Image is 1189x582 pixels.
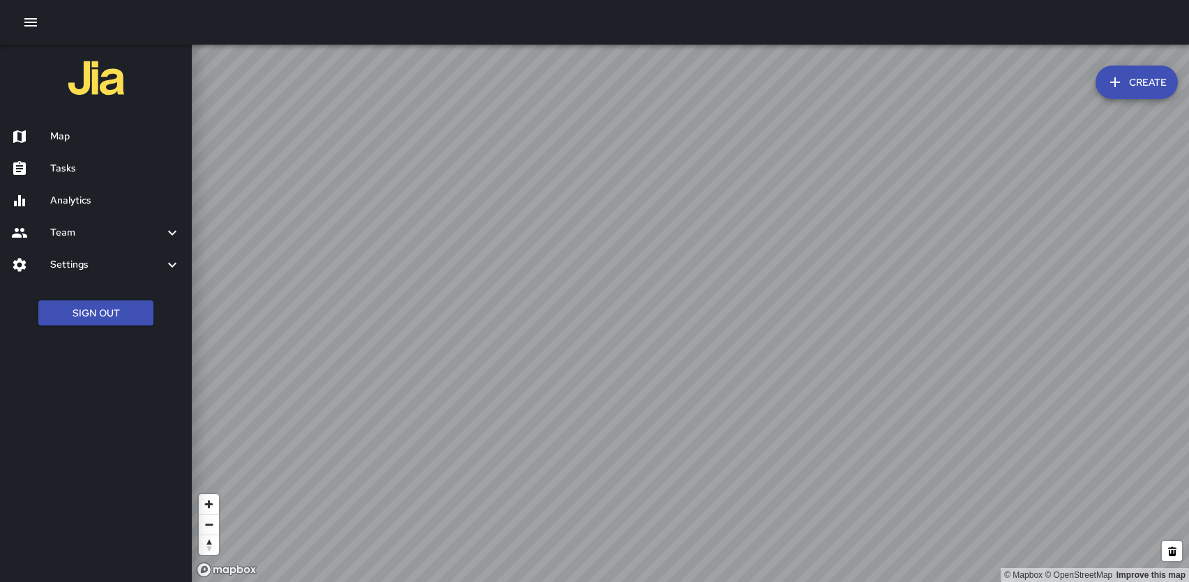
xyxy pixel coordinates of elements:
h6: Team [50,225,164,240]
button: Create [1096,66,1178,99]
h6: Settings [50,257,164,273]
h6: Tasks [50,161,181,176]
h6: Analytics [50,193,181,208]
img: jia-logo [68,50,124,106]
button: Sign Out [38,300,153,326]
h6: Map [50,129,181,144]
